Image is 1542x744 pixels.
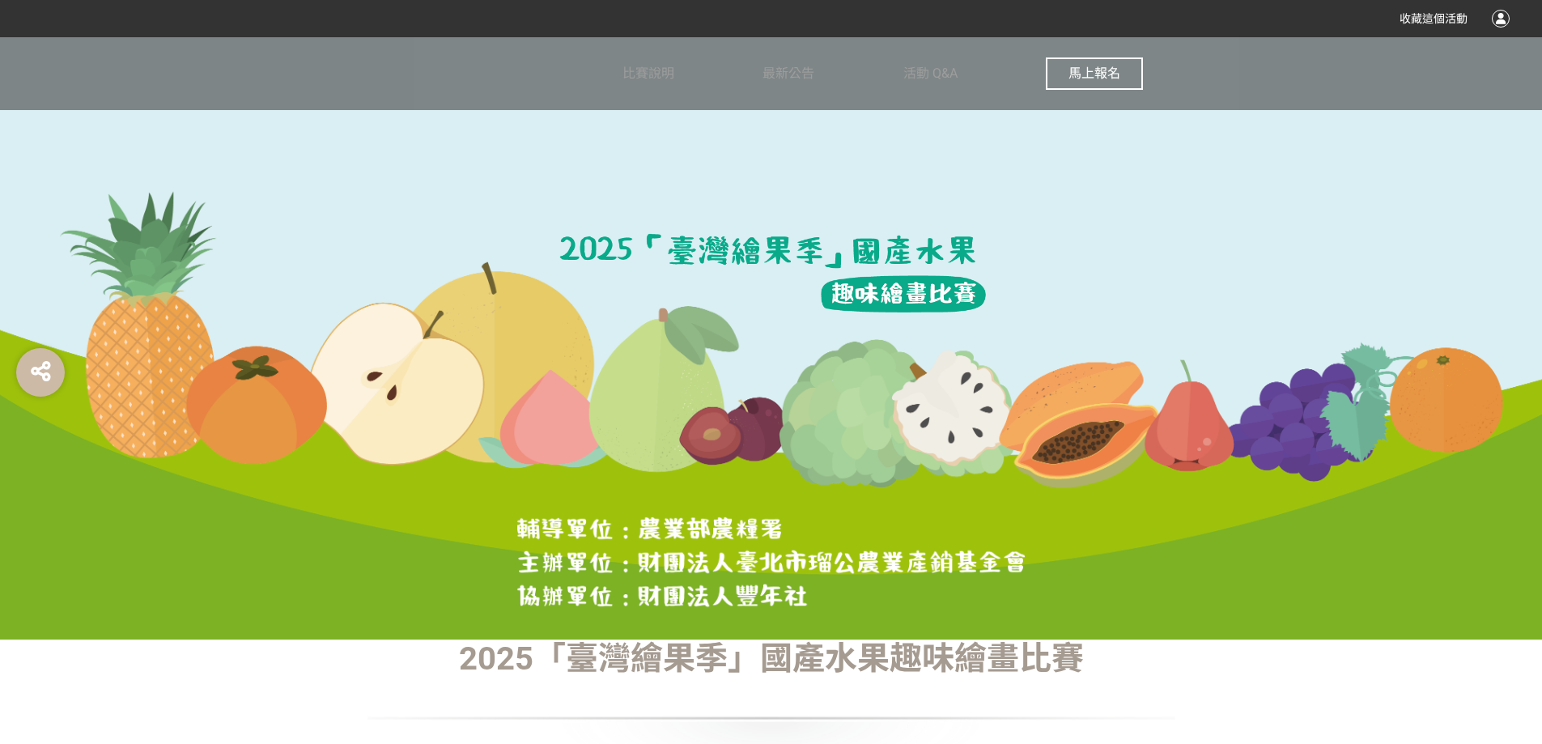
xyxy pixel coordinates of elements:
[367,640,1176,678] h1: 2025「臺灣繪果季」國產水果趣味繪畫比賽
[1400,12,1468,25] span: 收藏這個活動
[763,37,814,110] a: 最新公告
[529,217,1014,460] img: 2025「臺灣繪果季」國產水果趣味繪畫比賽
[903,37,958,110] a: 活動 Q&A
[763,66,814,81] span: 最新公告
[903,66,958,81] span: 活動 Q&A
[1046,57,1143,90] button: 馬上報名
[1068,66,1120,81] span: 馬上報名
[622,66,674,81] span: 比賽說明
[622,37,674,110] a: 比賽說明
